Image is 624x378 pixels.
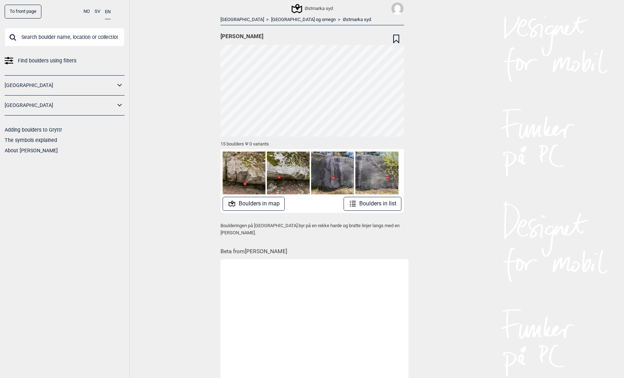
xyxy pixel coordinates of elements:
p: Boulderingen på [GEOGRAPHIC_DATA] byr på en rekke harde og bratte linjer langs med en [PERSON_NAME]. [220,222,404,236]
span: > [266,17,269,23]
span: > [338,17,340,23]
a: Find boulders using filters [5,56,125,66]
img: User fallback1 [391,2,404,15]
button: EN [105,5,111,19]
img: Knecummeren kommer og kommer 210407 [223,152,265,194]
a: To front page [5,5,41,19]
a: The symbols explained [5,137,57,143]
span: [PERSON_NAME] [220,33,263,40]
img: Goose Face 210503 [267,152,310,194]
img: Slabbetuss 210508 [355,152,398,194]
a: [GEOGRAPHIC_DATA] [220,17,264,23]
a: [GEOGRAPHIC_DATA] [5,80,115,91]
img: Tyggegummimaskin 210508 [311,152,354,194]
button: SV [95,5,100,19]
div: 15 boulders Ψ 0 variants [220,137,404,149]
a: [GEOGRAPHIC_DATA] og omegn [271,17,336,23]
a: [GEOGRAPHIC_DATA] [5,100,115,111]
button: Boulders in list [344,197,402,211]
button: Boulders in map [223,197,285,211]
div: Østmarka syd [293,4,333,13]
a: About [PERSON_NAME] [5,148,58,153]
button: NO [83,5,90,19]
h1: Beta from [PERSON_NAME] [220,243,404,256]
a: Østmarka syd [343,17,371,23]
input: Search boulder name, location or collection [5,28,125,46]
a: Adding boulders to Gryttr [5,127,62,133]
span: Find boulders using filters [18,56,76,66]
